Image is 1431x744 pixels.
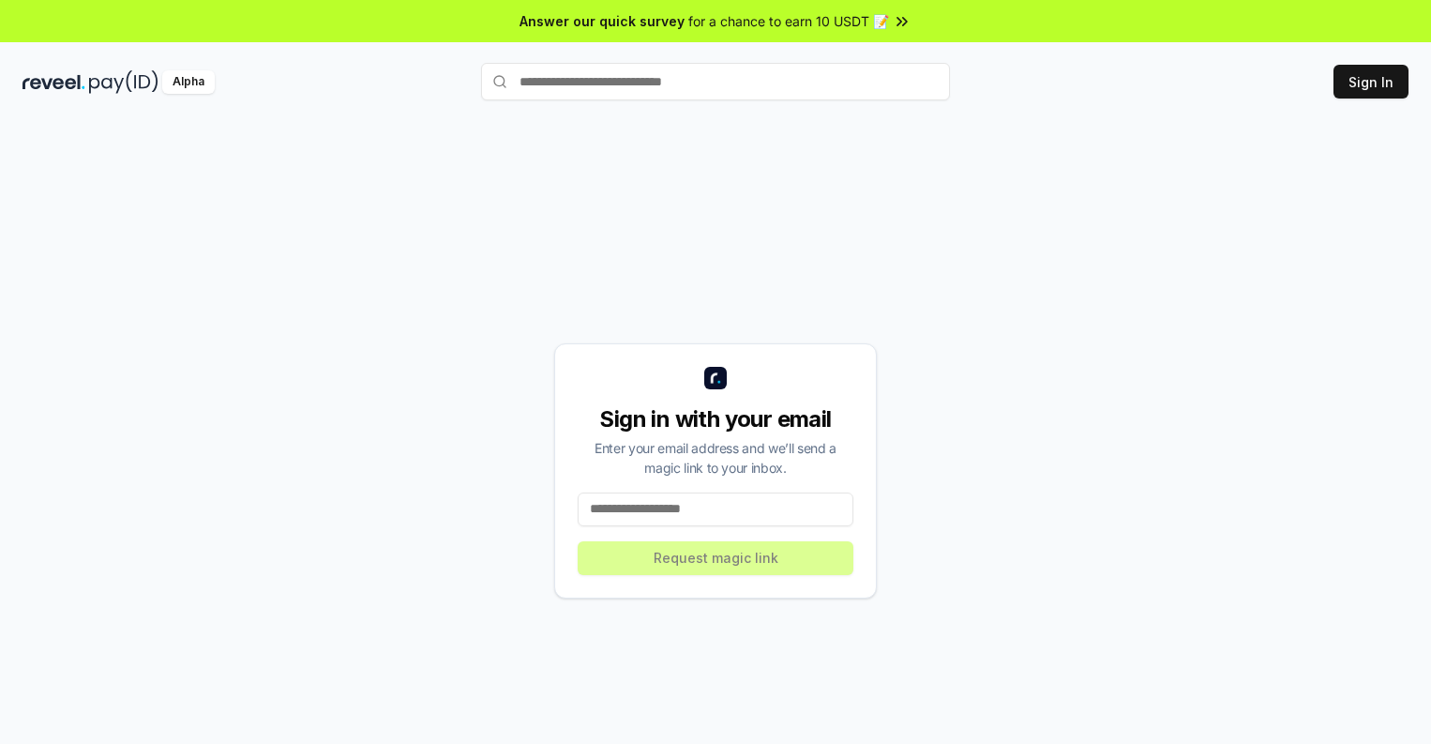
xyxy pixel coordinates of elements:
[578,438,853,478] div: Enter your email address and we’ll send a magic link to your inbox.
[578,404,853,434] div: Sign in with your email
[162,70,215,94] div: Alpha
[23,70,85,94] img: reveel_dark
[688,11,889,31] span: for a chance to earn 10 USDT 📝
[704,367,727,389] img: logo_small
[89,70,158,94] img: pay_id
[1333,65,1408,99] button: Sign In
[520,11,685,31] span: Answer our quick survey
